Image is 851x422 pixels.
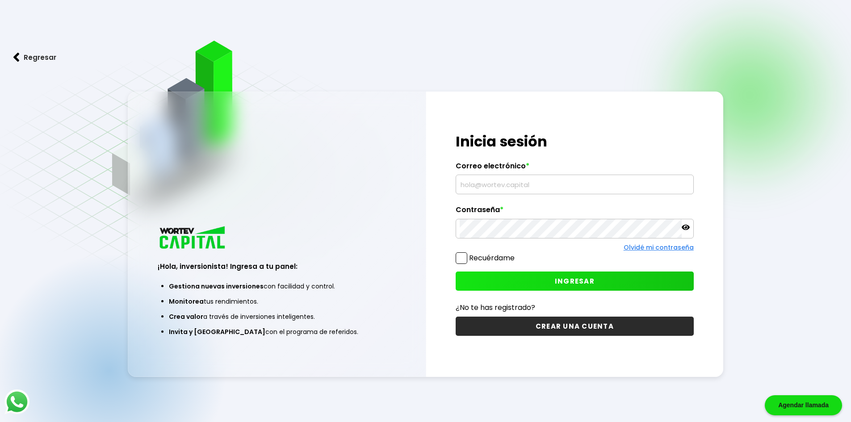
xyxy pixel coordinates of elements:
[456,162,694,175] label: Correo electrónico
[765,395,842,415] div: Agendar llamada
[456,205,694,219] label: Contraseña
[169,294,385,309] li: tus rendimientos.
[158,261,396,272] h3: ¡Hola, inversionista! Ingresa a tu panel:
[456,131,694,152] h1: Inicia sesión
[169,279,385,294] li: con facilidad y control.
[158,225,228,251] img: logo_wortev_capital
[555,276,595,286] span: INGRESAR
[169,327,265,336] span: Invita y [GEOGRAPHIC_DATA]
[169,324,385,339] li: con el programa de referidos.
[460,175,690,194] input: hola@wortev.capital
[456,317,694,336] button: CREAR UNA CUENTA
[456,302,694,336] a: ¿No te has registrado?CREAR UNA CUENTA
[169,309,385,324] li: a través de inversiones inteligentes.
[13,53,20,62] img: flecha izquierda
[4,389,29,414] img: logos_whatsapp-icon.242b2217.svg
[469,253,515,263] label: Recuérdame
[169,282,264,291] span: Gestiona nuevas inversiones
[456,302,694,313] p: ¿No te has registrado?
[456,272,694,291] button: INGRESAR
[624,243,694,252] a: Olvidé mi contraseña
[169,312,203,321] span: Crea valor
[169,297,204,306] span: Monitorea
